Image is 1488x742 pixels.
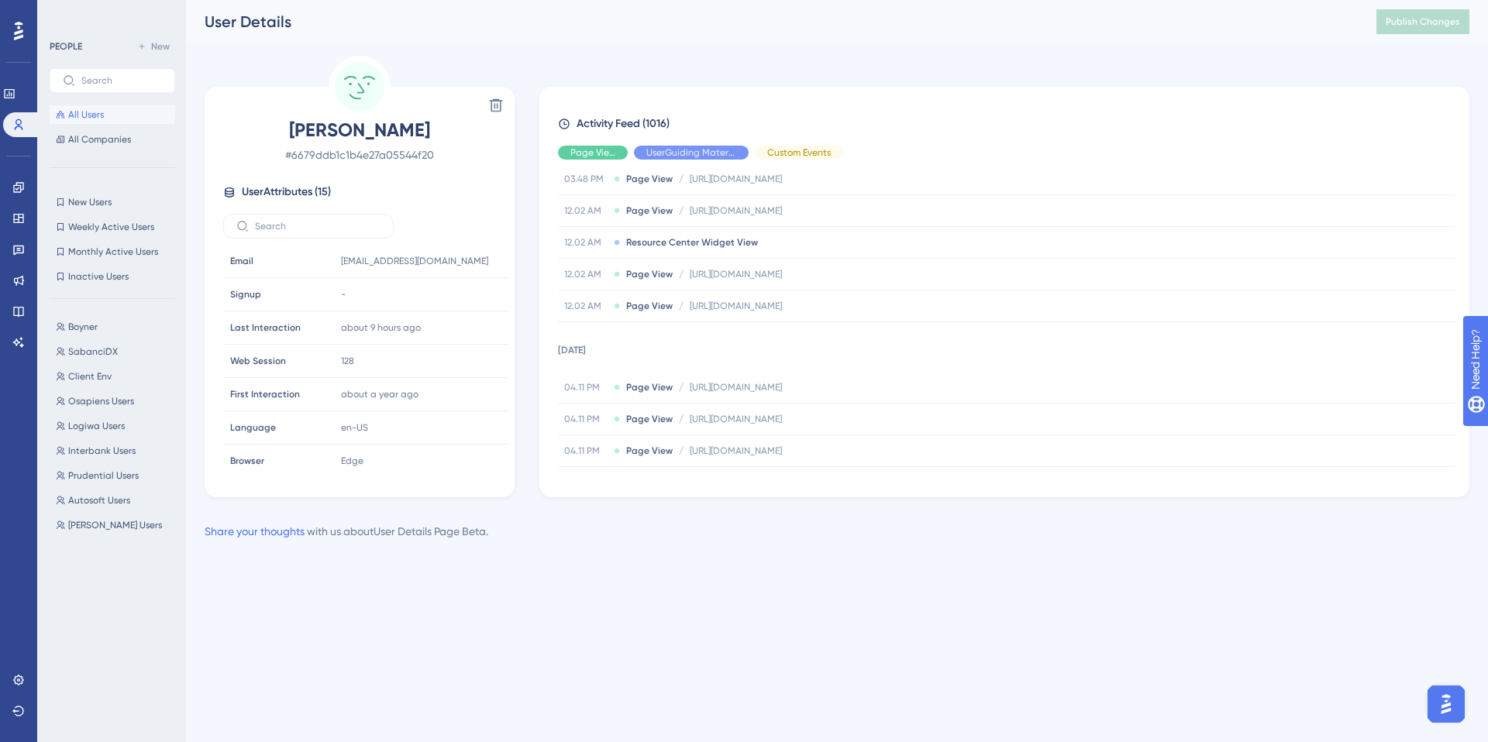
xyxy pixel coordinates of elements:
[1386,15,1460,28] span: Publish Changes
[68,196,112,208] span: New Users
[690,300,782,312] span: [URL][DOMAIN_NAME]
[570,146,615,159] span: Page View
[242,183,331,201] span: User Attributes ( 15 )
[341,389,418,400] time: about a year ago
[230,455,264,467] span: Browser
[626,413,673,425] span: Page View
[626,236,758,249] span: Resource Center Widget View
[68,221,154,233] span: Weekly Active Users
[626,268,673,280] span: Page View
[81,75,162,86] input: Search
[36,4,97,22] span: Need Help?
[679,445,684,457] span: /
[690,413,782,425] span: [URL][DOMAIN_NAME]
[564,300,608,312] span: 12.02 AM
[68,494,130,507] span: Autosoft Users
[626,173,673,185] span: Page View
[50,417,184,435] button: Logiwa Users
[564,173,608,185] span: 03.48 PM
[564,413,608,425] span: 04.11 PM
[646,146,736,159] span: UserGuiding Material
[132,37,175,56] button: New
[50,130,175,149] button: All Companies
[690,204,782,217] span: [URL][DOMAIN_NAME]
[50,40,82,53] div: PEOPLE
[50,105,175,124] button: All Users
[341,255,488,267] span: [EMAIL_ADDRESS][DOMAIN_NAME]
[564,381,608,393] span: 04.11 PM
[68,246,158,258] span: Monthly Active Users
[255,221,381,232] input: Search
[564,445,608,457] span: 04.11 PM
[679,300,684,312] span: /
[230,388,300,400] span: First Interaction
[50,392,184,411] button: Osapiens Users
[50,367,184,386] button: Client Env
[679,173,684,185] span: /
[690,381,782,393] span: [URL][DOMAIN_NAME]
[564,268,608,280] span: 12.02 AM
[223,118,496,143] span: [PERSON_NAME]
[205,525,305,538] a: Share your thoughts
[230,421,276,434] span: Language
[230,255,253,267] span: Email
[767,146,831,159] span: Custom Events
[679,381,684,393] span: /
[50,242,175,261] button: Monthly Active Users
[341,322,421,333] time: about 9 hours ago
[558,322,1455,372] td: [DATE]
[50,516,184,534] button: [PERSON_NAME] Users
[50,318,184,336] button: Boyner
[626,204,673,217] span: Page View
[68,445,136,457] span: Interbank Users
[68,420,125,432] span: Logiwa Users
[205,11,1338,33] div: User Details
[690,173,782,185] span: [URL][DOMAIN_NAME]
[341,355,354,367] span: 128
[230,288,261,301] span: Signup
[50,441,184,460] button: Interbank Users
[151,40,170,53] span: New
[50,218,175,236] button: Weekly Active Users
[50,342,184,361] button: SabanciDX
[690,268,782,280] span: [URL][DOMAIN_NAME]
[679,268,684,280] span: /
[223,146,496,164] span: # 6679ddb1c1b4e27a05544f20
[68,370,112,383] span: Client Env
[205,522,488,541] div: with us about User Details Page Beta .
[341,421,368,434] span: en-US
[341,455,363,467] span: Edge
[679,413,684,425] span: /
[68,108,104,121] span: All Users
[626,300,673,312] span: Page View
[50,466,184,485] button: Prudential Users
[626,381,673,393] span: Page View
[68,469,139,482] span: Prudential Users
[230,321,301,334] span: Last Interaction
[626,445,673,457] span: Page View
[564,204,608,217] span: 12.02 AM
[68,133,131,146] span: All Companies
[50,491,184,510] button: Autosoft Users
[68,345,118,358] span: SabanciDX
[68,321,98,333] span: Boyner
[1423,681,1469,727] iframe: UserGuiding AI Assistant Launcher
[50,193,175,211] button: New Users
[679,204,684,217] span: /
[68,519,162,531] span: [PERSON_NAME] Users
[68,270,129,283] span: Inactive Users
[1376,9,1469,34] button: Publish Changes
[341,288,346,301] span: -
[690,445,782,457] span: [URL][DOMAIN_NAME]
[50,267,175,286] button: Inactive Users
[577,115,670,133] span: Activity Feed (1016)
[230,355,286,367] span: Web Session
[564,236,608,249] span: 12.02 AM
[68,395,134,407] span: Osapiens Users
